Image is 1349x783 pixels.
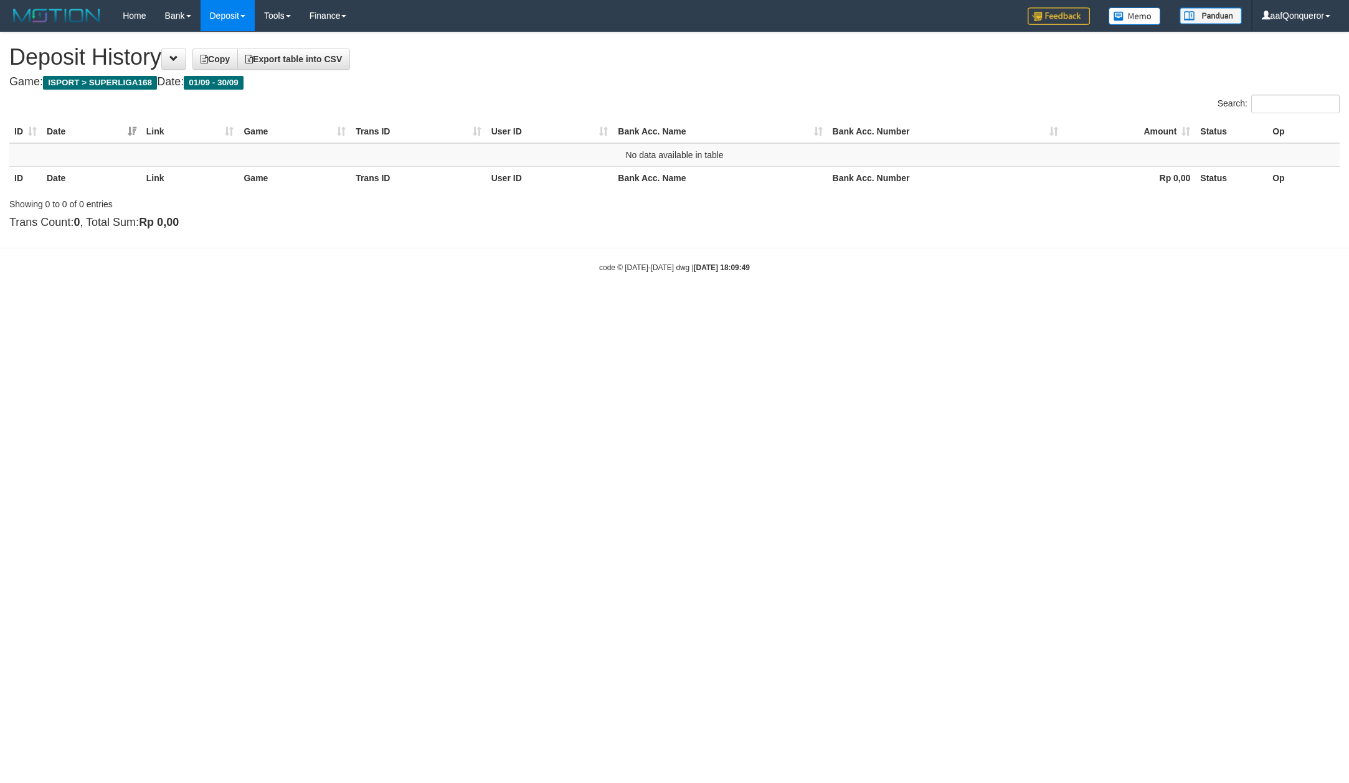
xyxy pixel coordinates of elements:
[9,45,1340,70] h1: Deposit History
[141,166,239,189] th: Link
[613,166,827,189] th: Bank Acc. Name
[828,166,1063,189] th: Bank Acc. Number
[9,6,104,25] img: MOTION_logo.png
[1267,120,1340,143] th: Op
[239,166,351,189] th: Game
[9,120,42,143] th: ID: activate to sort column ascending
[141,120,239,143] th: Link: activate to sort column ascending
[1063,120,1196,143] th: Amount: activate to sort column ascending
[1109,7,1161,25] img: Button%20Memo.svg
[1195,166,1267,189] th: Status
[42,120,141,143] th: Date: activate to sort column ascending
[828,120,1063,143] th: Bank Acc. Number: activate to sort column ascending
[139,216,179,228] strong: Rp 0,00
[245,54,342,64] span: Export table into CSV
[486,166,613,189] th: User ID
[201,54,230,64] span: Copy
[192,49,238,70] a: Copy
[9,193,553,210] div: Showing 0 to 0 of 0 entries
[239,120,351,143] th: Game: activate to sort column ascending
[599,263,750,272] small: code © [DATE]-[DATE] dwg |
[1180,7,1242,24] img: panduan.png
[1267,166,1340,189] th: Op
[1195,120,1267,143] th: Status
[1160,173,1191,183] strong: Rp 0,00
[9,76,1340,88] h4: Game: Date:
[43,76,157,90] span: ISPORT > SUPERLIGA168
[1218,95,1340,113] label: Search:
[1028,7,1090,25] img: Feedback.jpg
[694,263,750,272] strong: [DATE] 18:09:49
[9,143,1340,167] td: No data available in table
[237,49,350,70] a: Export table into CSV
[9,166,42,189] th: ID
[351,120,486,143] th: Trans ID: activate to sort column ascending
[9,217,1340,229] h4: Trans Count: , Total Sum:
[486,120,613,143] th: User ID: activate to sort column ascending
[42,166,141,189] th: Date
[613,120,827,143] th: Bank Acc. Name: activate to sort column ascending
[73,216,80,228] strong: 0
[1251,95,1340,113] input: Search:
[184,76,244,90] span: 01/09 - 30/09
[351,166,486,189] th: Trans ID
